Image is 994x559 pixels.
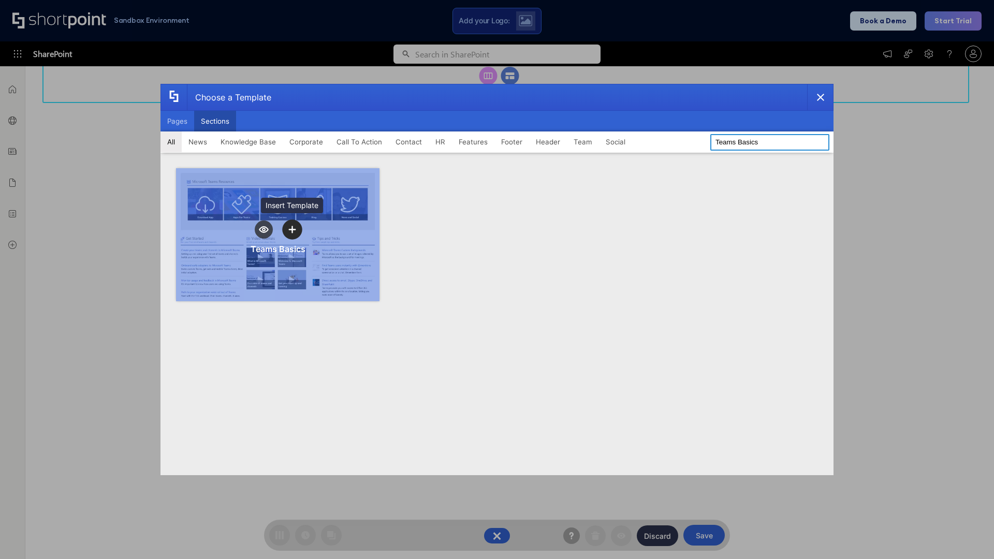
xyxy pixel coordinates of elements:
input: Search [710,134,829,151]
button: Social [599,131,632,152]
button: HR [429,131,452,152]
div: template selector [160,84,834,475]
button: Sections [194,111,236,131]
div: Teams Basics [251,244,305,254]
button: Contact [389,131,429,152]
button: All [160,131,182,152]
button: News [182,131,214,152]
button: Features [452,131,494,152]
div: Choose a Template [187,84,271,110]
button: Header [529,131,567,152]
button: Footer [494,131,529,152]
button: Knowledge Base [214,131,283,152]
button: Call To Action [330,131,389,152]
button: Team [567,131,599,152]
iframe: Chat Widget [942,509,994,559]
button: Corporate [283,131,330,152]
button: Pages [160,111,194,131]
